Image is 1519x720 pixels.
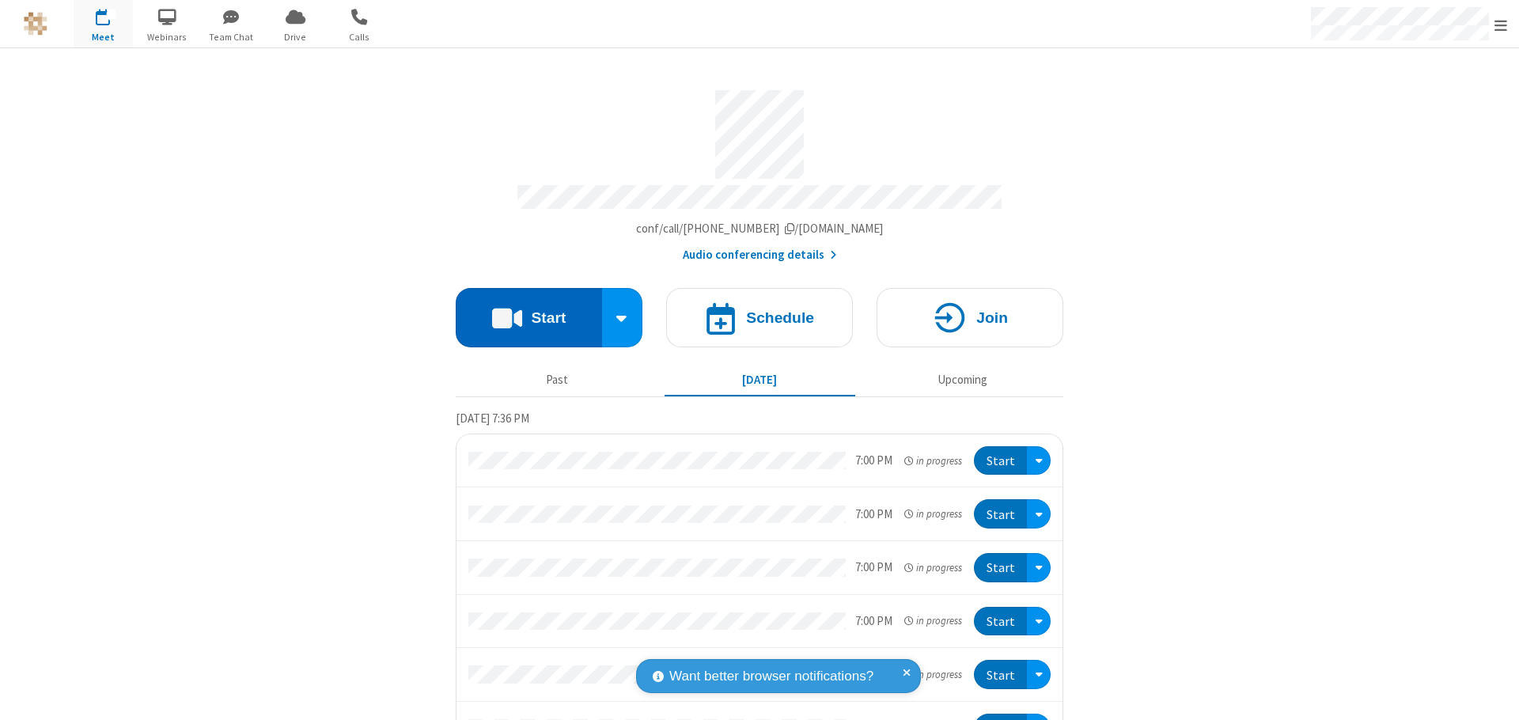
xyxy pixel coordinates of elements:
div: 7:00 PM [855,612,892,631]
button: Audio conferencing details [683,246,837,264]
em: in progress [904,506,962,521]
div: 7:00 PM [855,452,892,470]
div: Open menu [1027,499,1051,529]
h4: Start [531,310,566,325]
button: Start [456,288,602,347]
button: Past [462,365,653,395]
button: Schedule [666,288,853,347]
span: Webinars [138,30,197,44]
span: Team Chat [202,30,261,44]
button: [DATE] [665,365,855,395]
span: Meet [74,30,133,44]
button: Start [974,499,1027,529]
button: Join [877,288,1063,347]
em: in progress [904,613,962,628]
h4: Join [976,310,1008,325]
section: Account details [456,78,1063,264]
span: [DATE] 7:36 PM [456,411,529,426]
em: in progress [904,667,962,682]
button: Start [974,553,1027,582]
button: Upcoming [867,365,1058,395]
div: Open menu [1027,553,1051,582]
iframe: Chat [1479,679,1507,709]
span: Want better browser notifications? [669,666,873,687]
div: 8 [107,9,117,21]
button: Start [974,607,1027,636]
button: Start [974,660,1027,689]
button: Copy my meeting room linkCopy my meeting room link [636,220,884,238]
h4: Schedule [746,310,814,325]
button: Start [974,446,1027,476]
div: Open menu [1027,607,1051,636]
div: Open menu [1027,660,1051,689]
span: Calls [330,30,389,44]
div: Open menu [1027,446,1051,476]
span: Drive [266,30,325,44]
div: 7:00 PM [855,559,892,577]
em: in progress [904,560,962,575]
img: QA Selenium DO NOT DELETE OR CHANGE [24,12,47,36]
span: Copy my meeting room link [636,221,884,236]
em: in progress [904,453,962,468]
div: Start conference options [602,288,643,347]
div: 7:00 PM [855,506,892,524]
